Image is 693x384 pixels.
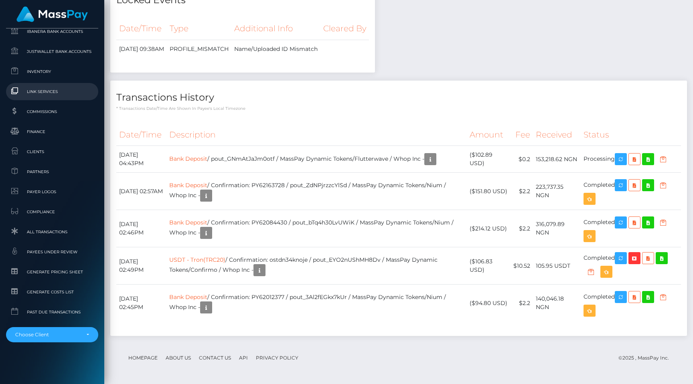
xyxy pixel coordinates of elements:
[9,207,95,216] span: Compliance
[6,63,98,80] a: Inventory
[16,6,88,22] img: MassPay Logo
[6,223,98,241] a: All Transactions
[467,146,511,173] td: ($102.89 USD)
[236,352,251,364] a: API
[167,18,231,40] th: Type
[196,352,234,364] a: Contact Us
[253,352,302,364] a: Privacy Policy
[6,183,98,200] a: Payer Logos
[116,91,681,105] h4: Transactions History
[169,182,207,189] a: Bank Deposit
[125,352,161,364] a: Homepage
[9,227,95,236] span: All Transactions
[6,203,98,220] a: Compliance
[6,83,98,100] a: Link Services
[169,219,207,226] a: Bank Deposit
[511,247,533,285] td: $10.52
[467,247,511,285] td: ($106.83 USD)
[511,173,533,210] td: $2.2
[166,285,467,322] td: / Confirmation: PY62012377 / pout_3Al2fEGkx7kUr / MassPay Dynamic Tokens/Nium / Whop Inc -
[6,143,98,160] a: Clients
[320,18,369,40] th: Cleared By
[9,267,95,277] span: Generate Pricing Sheet
[467,285,511,322] td: ($94.80 USD)
[9,167,95,176] span: Partners
[6,123,98,140] a: Finance
[9,187,95,196] span: Payer Logos
[6,303,98,321] a: Past Due Transactions
[9,147,95,156] span: Clients
[6,243,98,261] a: Payees under Review
[116,173,166,210] td: [DATE] 02:57AM
[9,107,95,116] span: Commissions
[533,146,581,173] td: 153,218.62 NGN
[6,163,98,180] a: Partners
[116,124,166,146] th: Date/Time
[15,331,80,338] div: Choose Client
[116,146,166,173] td: [DATE] 04:43PM
[166,247,467,285] td: / Confirmation: ostdn34knoje / pout_EYO2nUShMH8Dv / MassPay Dynamic Tokens/Confirmo / Whop Inc -
[533,173,581,210] td: 223,737.35 NGN
[581,173,681,210] td: Completed
[9,287,95,297] span: Generate Costs List
[6,23,98,40] a: Ibanera Bank Accounts
[169,155,207,162] a: Bank Deposit
[6,263,98,281] a: Generate Pricing Sheet
[581,124,681,146] th: Status
[9,47,95,56] span: JustWallet Bank Accounts
[116,18,167,40] th: Date/Time
[9,67,95,76] span: Inventory
[116,247,166,285] td: [DATE] 02:49PM
[231,40,320,58] td: Name/Uploaded ID Mismatch
[581,210,681,247] td: Completed
[511,210,533,247] td: $2.2
[166,173,467,210] td: / Confirmation: PY62163728 / pout_ZdNPjrzzcYlSd / MassPay Dynamic Tokens/Nium / Whop Inc -
[162,352,194,364] a: About Us
[511,124,533,146] th: Fee
[511,146,533,173] td: $0.2
[581,146,681,173] td: Processing
[467,173,511,210] td: ($151.80 USD)
[231,18,320,40] th: Additional Info
[581,285,681,322] td: Completed
[116,285,166,322] td: [DATE] 02:45PM
[6,283,98,301] a: Generate Costs List
[6,43,98,60] a: JustWallet Bank Accounts
[6,103,98,120] a: Commissions
[116,40,167,58] td: [DATE] 09:38AM
[533,247,581,285] td: 105.95 USDT
[9,87,95,96] span: Link Services
[533,124,581,146] th: Received
[116,105,681,111] p: * Transactions date/time are shown in payee's local timezone
[9,247,95,257] span: Payees under Review
[169,256,225,263] a: USDT - Tron(TRC20)
[467,210,511,247] td: ($214.12 USD)
[166,124,467,146] th: Description
[618,354,675,362] div: © 2025 , MassPay Inc.
[533,210,581,247] td: 316,079.89 NGN
[581,247,681,285] td: Completed
[116,210,166,247] td: [DATE] 02:46PM
[169,293,207,301] a: Bank Deposit
[6,327,98,342] button: Choose Client
[467,124,511,146] th: Amount
[167,40,231,58] td: PROFILE_MISMATCH
[533,285,581,322] td: 140,046.18 NGN
[166,210,467,247] td: / Confirmation: PY62084430 / pout_bTq4h30LvUWiK / MassPay Dynamic Tokens/Nium / Whop Inc -
[9,307,95,317] span: Past Due Transactions
[511,285,533,322] td: $2.2
[9,127,95,136] span: Finance
[9,27,95,36] span: Ibanera Bank Accounts
[166,146,467,173] td: / pout_GNmAtJaJm0otf / MassPay Dynamic Tokens/Flutterwave / Whop Inc -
